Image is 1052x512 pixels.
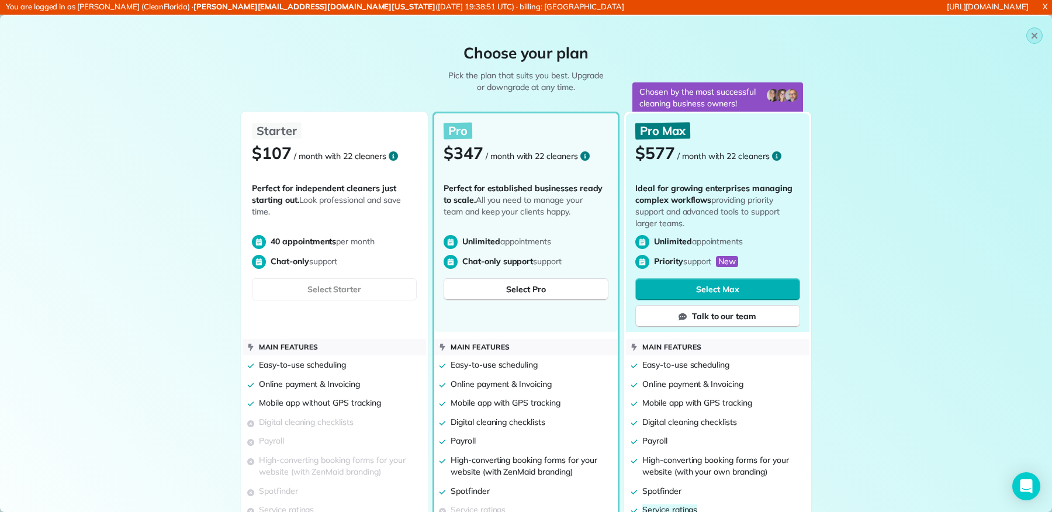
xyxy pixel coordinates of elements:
span: Choose your plan [463,43,589,63]
p: Look professional and save time. [252,182,412,229]
span: Mobile app with GPS tracking [642,397,752,408]
span: Talk to our team [692,310,756,322]
button: Select Starter [252,278,417,300]
span: Digital cleaning checklists [642,417,737,427]
svg: Open more information [389,151,398,161]
span: Digital cleaning checklists [259,417,354,427]
span: / month with 22 cleaners [486,151,578,161]
span: Payroll [259,435,284,446]
span: Perfect for independent cleaners just starting out. [252,183,396,205]
p: Pick the plan that suits you best. Upgrade or downgrade at any time. [448,70,604,93]
button: Select Starter [252,269,417,305]
span: Payroll [451,435,476,446]
span: Pro Max [640,123,686,138]
p: All you need to manage your team and keep your clients happy. [444,182,604,229]
button: Select Max [635,278,800,300]
p: appointments [654,236,800,247]
span: Chat-only support [462,256,533,267]
p: Main features [259,341,319,353]
span: New [716,256,738,267]
span: High-converting booking forms for your website (with your own branding) [642,455,789,478]
span: $107 [252,143,292,163]
span: Perfect for established businesses ready to scale. [444,183,603,205]
span: Chat-only [271,256,309,267]
svg: Open more information [580,151,590,161]
span: Digital cleaning checklists [451,417,545,427]
p: Chosen by the most successful cleaning business owners! [632,84,766,112]
span: Select Max [696,283,739,295]
span: High-converting booking forms for your website (with ZenMaid branding) [259,455,406,478]
span: Easy-to-use scheduling [451,359,538,370]
span: Easy-to-use scheduling [642,359,729,370]
p: Main features [451,341,510,353]
p: per month [271,236,417,247]
button: Select Pro [444,278,608,300]
span: Unlimited [462,236,500,247]
span: Online payment & Invoicing [259,379,360,389]
span: Online payment & Invoicing [451,379,552,389]
span: Mobile app without GPS tracking [259,397,381,408]
span: $577 [635,143,675,163]
span: Payroll [642,435,667,446]
p: support [462,255,608,267]
span: Pro [448,123,468,138]
span: Easy-to-use scheduling [259,359,346,370]
span: / month with 22 cleaners [677,151,770,161]
span: Ideal for growing enterprises managing complex workflows [635,183,793,205]
span: Priority [654,256,683,267]
p: providing priority support and advanced tools to support larger teams. [635,182,795,229]
svg: Open more information [772,151,781,161]
p: appointments [462,236,608,247]
p: Main features [642,341,702,353]
span: Online payment & Invoicing [642,379,743,389]
span: Spotfinder [642,486,681,496]
span: High-converting booking forms for your website (with ZenMaid branding) [451,455,597,478]
span: / month with 22 cleaners [294,151,386,161]
span: Mobile app with GPS tracking [451,397,560,408]
p: support [271,255,417,267]
span: Spotfinder [451,486,490,496]
a: Talk to our team [635,305,800,327]
img: owner-avatars-BtWPanXn.png [766,88,798,102]
span: 40 appointments [271,236,336,247]
span: Select Starter [307,283,361,295]
span: Spotfinder [259,486,298,496]
p: support [654,255,800,267]
span: Starter [257,123,297,138]
span: Unlimited [654,236,692,247]
span: $347 [444,143,483,163]
span: Select Pro [506,283,546,295]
